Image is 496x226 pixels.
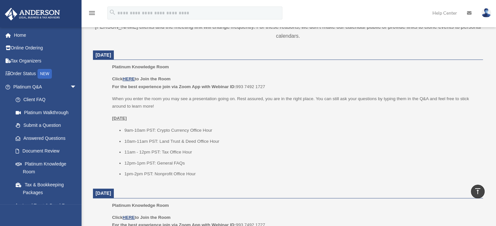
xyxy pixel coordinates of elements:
[9,119,86,132] a: Submit a Question
[9,199,86,212] a: Land Trust & Deed Forum
[112,95,478,110] p: When you enter the room you may see a presentation going on. Rest assured, you are in the right p...
[96,191,111,196] span: [DATE]
[5,67,86,81] a: Order StatusNEW
[112,215,171,220] b: Click to Join the Room
[88,9,96,17] i: menu
[9,132,86,145] a: Answered Questions
[112,203,169,208] span: Platinum Knowledge Room
[471,185,485,198] a: vertical_align_top
[124,159,478,167] li: 12pm-1pm PST: General FAQs
[124,148,478,156] li: 11am - 12pm PST: Tax Office Hour
[109,9,116,16] i: search
[124,126,478,134] li: 9am-10am PST: Crypto Currency Office Hour
[9,145,86,158] a: Document Review
[481,8,491,18] img: User Pic
[5,80,86,93] a: Platinum Q&Aarrow_drop_down
[9,178,86,199] a: Tax & Bookkeeping Packages
[96,52,111,58] span: [DATE]
[88,11,96,17] a: menu
[112,64,169,69] span: Platinum Knowledge Room
[123,215,135,220] a: HERE
[5,29,86,42] a: Home
[9,106,86,119] a: Platinum Walkthrough
[9,157,83,178] a: Platinum Knowledge Room
[112,84,236,89] b: For the best experience join via Zoom App with Webinar ID:
[5,42,86,55] a: Online Ordering
[112,116,127,121] u: [DATE]
[112,75,478,90] p: 993 7492 1727
[9,93,86,106] a: Client FAQ
[124,138,478,145] li: 10am-11am PST: Land Trust & Deed Office Hour
[124,170,478,178] li: 1pm-2pm PST: Nonprofit Office Hour
[70,80,83,94] span: arrow_drop_down
[474,187,482,195] i: vertical_align_top
[123,76,135,81] a: HERE
[112,76,171,81] b: Click to Join the Room
[5,54,86,67] a: Tax Organizers
[38,69,52,79] div: NEW
[3,8,62,20] img: Anderson Advisors Platinum Portal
